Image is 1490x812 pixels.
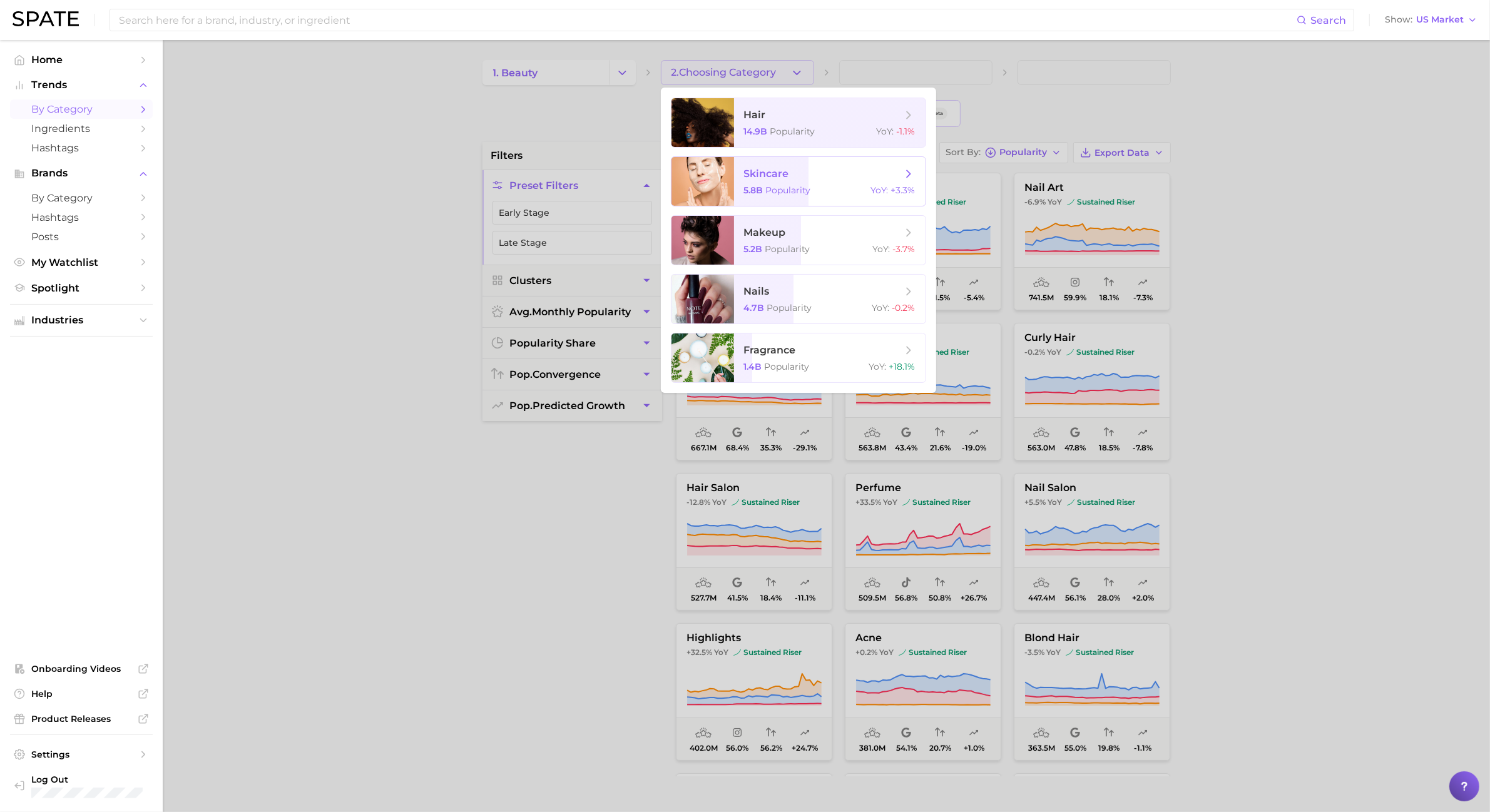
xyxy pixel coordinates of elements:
[10,278,153,298] a: Spotlight
[10,709,153,728] a: Product Releases
[13,11,79,26] img: SPATE
[31,282,131,294] span: Spotlight
[869,361,887,372] span: YoY :
[744,302,765,313] span: 4.7b
[765,243,810,255] span: Popularity
[10,684,153,703] a: Help
[10,76,153,94] button: Trends
[744,344,796,356] span: fragrance
[31,54,131,66] span: Home
[877,126,894,137] span: YoY :
[10,188,153,208] a: by Category
[744,285,770,297] span: nails
[31,231,131,243] span: Posts
[31,79,131,91] span: Trends
[10,138,153,158] a: Hashtags
[31,123,131,134] span: Ingredients
[1382,12,1481,28] button: ShowUS Market
[10,253,153,272] a: My Watchlist
[765,361,810,372] span: Popularity
[744,185,763,196] span: 5.8b
[31,749,131,760] span: Settings
[744,226,786,238] span: makeup
[31,315,131,326] span: Industries
[766,185,811,196] span: Popularity
[661,88,936,393] ul: 2.Choosing Category
[10,227,153,246] a: Posts
[31,211,131,223] span: Hashtags
[10,99,153,119] a: by Category
[871,185,889,196] span: YoY :
[10,119,153,138] a: Ingredients
[893,243,916,255] span: -3.7%
[767,302,812,313] span: Popularity
[872,302,890,313] span: YoY :
[1310,14,1346,26] span: Search
[10,311,153,330] button: Industries
[1416,16,1464,23] span: US Market
[31,256,131,268] span: My Watchlist
[744,109,766,121] span: hair
[31,103,131,115] span: by Category
[31,688,131,699] span: Help
[10,164,153,183] button: Brands
[31,713,131,724] span: Product Releases
[891,185,916,196] span: +3.3%
[31,774,143,785] span: Log Out
[10,770,153,803] a: Log out. Currently logged in with e-mail unhokang@lghnh.com.
[889,361,916,372] span: +18.1%
[31,663,131,674] span: Onboarding Videos
[31,142,131,154] span: Hashtags
[10,208,153,227] a: Hashtags
[744,243,763,255] span: 5.2b
[744,126,768,137] span: 14.9b
[118,9,1297,31] input: Search here for a brand, industry, or ingredient
[10,745,153,764] a: Settings
[10,50,153,69] a: Home
[10,659,153,678] a: Onboarding Videos
[892,302,916,313] span: -0.2%
[873,243,890,255] span: YoY :
[744,361,762,372] span: 1.4b
[770,126,815,137] span: Popularity
[744,168,789,180] span: skincare
[31,192,131,204] span: by Category
[1385,16,1412,23] span: Show
[897,126,916,137] span: -1.1%
[31,168,131,179] span: Brands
